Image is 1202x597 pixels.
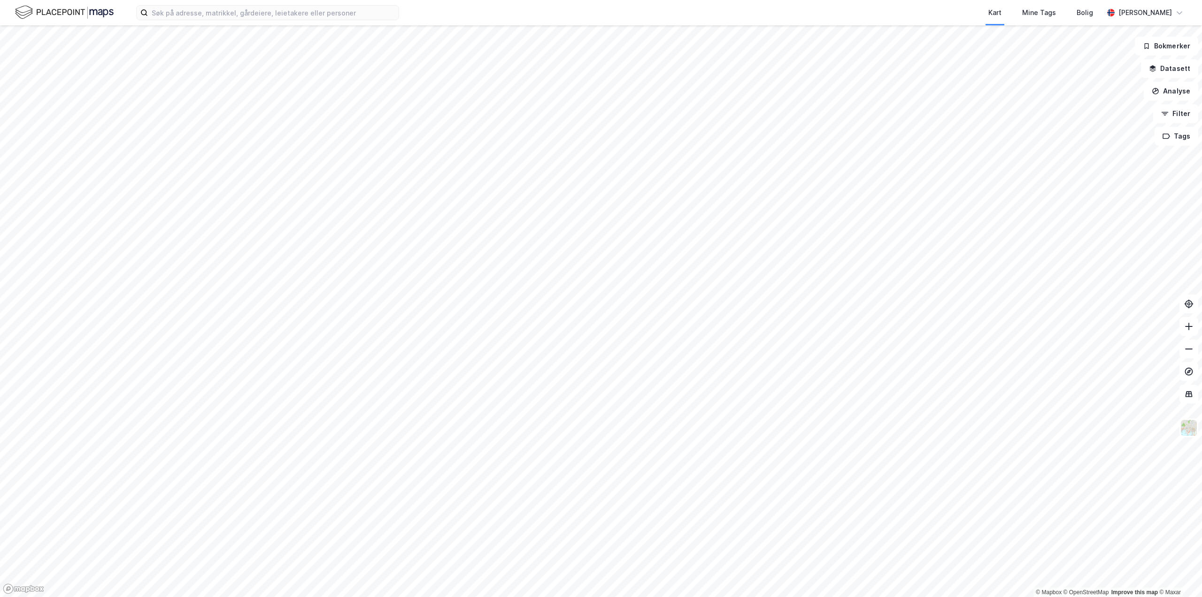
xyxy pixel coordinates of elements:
[1155,552,1202,597] iframe: Chat Widget
[1077,7,1093,18] div: Bolig
[148,6,399,20] input: Søk på adresse, matrikkel, gårdeiere, leietakere eller personer
[1022,7,1056,18] div: Mine Tags
[1118,7,1172,18] div: [PERSON_NAME]
[15,4,114,21] img: logo.f888ab2527a4732fd821a326f86c7f29.svg
[988,7,1002,18] div: Kart
[1155,552,1202,597] div: Kontrollprogram for chat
